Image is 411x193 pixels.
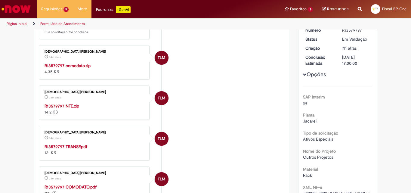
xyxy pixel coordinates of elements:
span: Ativos Especiais [303,136,333,142]
time: 30/09/2025 14:56:01 [49,177,61,180]
span: Jacareí [303,118,317,124]
div: [DEMOGRAPHIC_DATA] [PERSON_NAME] [45,131,145,134]
span: 34m atrás [49,55,61,59]
span: 34m atrás [49,96,61,99]
a: R13579797 COMODATO.pdf [45,184,97,190]
a: R13579797 comodato.zip [45,63,91,68]
dt: Criação [301,45,338,51]
time: 30/09/2025 14:56:18 [49,136,61,140]
span: s4 [303,100,307,106]
a: Página inicial [7,21,27,26]
div: 121 KB [45,144,145,156]
div: Thais Luppe Marias Santos [155,172,168,186]
a: R13579797 TRANSF.pdf [45,144,87,149]
span: TLM [158,132,165,146]
div: [DEMOGRAPHIC_DATA] [PERSON_NAME] [45,90,145,94]
b: Tipo de solicitação [303,130,338,136]
dt: Status [301,36,338,42]
div: Padroniza [96,6,131,13]
div: Thais Luppe Marias Santos [155,51,168,65]
span: Requisições [41,6,62,12]
div: R13579797 [342,27,370,33]
dt: Número [301,27,338,33]
span: Rascunhos [327,6,349,12]
time: 30/09/2025 14:56:18 [49,55,61,59]
span: 7h atrás [342,45,357,51]
span: 34m atrás [49,136,61,140]
span: TLM [158,172,165,186]
div: Thais Luppe Marias Santos [155,91,168,105]
img: ServiceNow [1,3,32,15]
div: 14.2 KB [45,103,145,115]
span: Rack [303,173,312,178]
a: Formulário de Atendimento [40,21,85,26]
a: R13579797 NFE.zip [45,103,79,109]
b: SAP Interim [303,94,325,100]
b: Planta [303,112,314,118]
div: [DEMOGRAPHIC_DATA] [PERSON_NAME] [45,50,145,54]
b: XML NF-e [303,185,322,190]
time: 30/09/2025 08:44:31 [342,45,357,51]
div: [DEMOGRAPHIC_DATA] [PERSON_NAME] [45,171,145,175]
span: Favoritos [290,6,307,12]
span: Outros Projetos [303,154,333,160]
span: 5 [63,7,69,12]
div: Em Validação [342,36,370,42]
ul: Trilhas de página [5,18,270,30]
span: 2 [308,7,313,12]
span: Fiscal BP One [382,6,406,11]
div: 30/09/2025 08:44:31 [342,45,370,51]
span: More [78,6,87,12]
a: Rascunhos [322,6,349,12]
p: +GenAi [116,6,131,13]
b: Nome do Projeto [303,148,336,154]
span: TLM [158,91,165,105]
div: Thais Luppe Marias Santos [155,132,168,146]
div: 4.35 KB [45,63,145,75]
b: Material [303,167,318,172]
dt: Conclusão Estimada [301,54,338,66]
div: [DATE] 17:00:00 [342,54,370,66]
span: 34m atrás [49,177,61,180]
span: TLM [158,51,165,65]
